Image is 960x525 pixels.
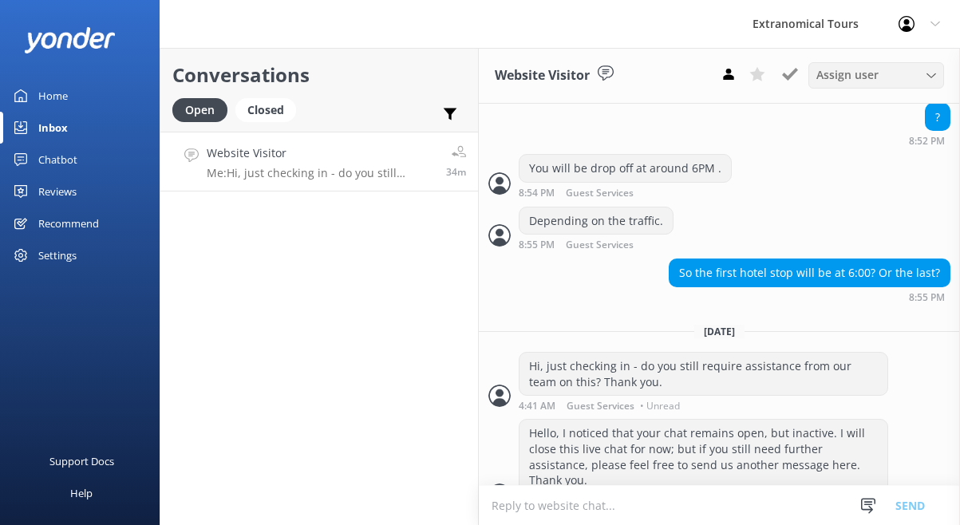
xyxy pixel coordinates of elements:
[519,400,888,411] div: Aug 28 2025 04:41am (UTC -07:00) America/Tijuana
[172,98,227,122] div: Open
[519,187,732,199] div: Aug 27 2025 08:54pm (UTC -07:00) America/Tijuana
[669,291,950,302] div: Aug 27 2025 08:55pm (UTC -07:00) America/Tijuana
[235,98,296,122] div: Closed
[567,401,634,411] span: Guest Services
[566,188,634,199] span: Guest Services
[909,136,945,146] strong: 8:52 PM
[495,65,590,86] h3: Website Visitor
[207,144,434,162] h4: Website Visitor
[909,293,945,302] strong: 8:55 PM
[808,62,944,88] div: Assign User
[38,144,77,176] div: Chatbot
[909,135,950,146] div: Aug 27 2025 08:52pm (UTC -07:00) America/Tijuana
[172,101,235,118] a: Open
[640,401,680,411] span: • Unread
[38,176,77,207] div: Reviews
[519,401,555,411] strong: 4:41 AM
[566,240,634,251] span: Guest Services
[520,353,887,395] div: Hi, just checking in - do you still require assistance from our team on this? Thank you.
[520,155,731,182] div: You will be drop off at around 6PM .
[160,132,478,191] a: Website VisitorMe:Hi, just checking in - do you still require assistance from our team on this? T...
[207,166,434,180] p: Me: Hi, just checking in - do you still require assistance from our team on this? Thank you.
[38,207,99,239] div: Recommend
[172,60,466,90] h2: Conversations
[694,325,745,338] span: [DATE]
[446,165,466,179] span: Aug 28 2025 04:41am (UTC -07:00) America/Tijuana
[520,420,887,493] div: Hello, I noticed that your chat remains open, but inactive. I will close this live chat for now; ...
[24,27,116,53] img: yonder-white-logo.png
[816,66,879,84] span: Assign user
[670,259,950,286] div: So the first hotel stop will be at 6:00? Or the last?
[519,188,555,199] strong: 8:54 PM
[519,239,685,251] div: Aug 27 2025 08:55pm (UTC -07:00) America/Tijuana
[520,207,673,235] div: Depending on the traffic.
[70,477,93,509] div: Help
[519,240,555,251] strong: 8:55 PM
[926,104,950,131] div: ?
[235,101,304,118] a: Closed
[38,112,68,144] div: Inbox
[38,80,68,112] div: Home
[49,445,114,477] div: Support Docs
[38,239,77,271] div: Settings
